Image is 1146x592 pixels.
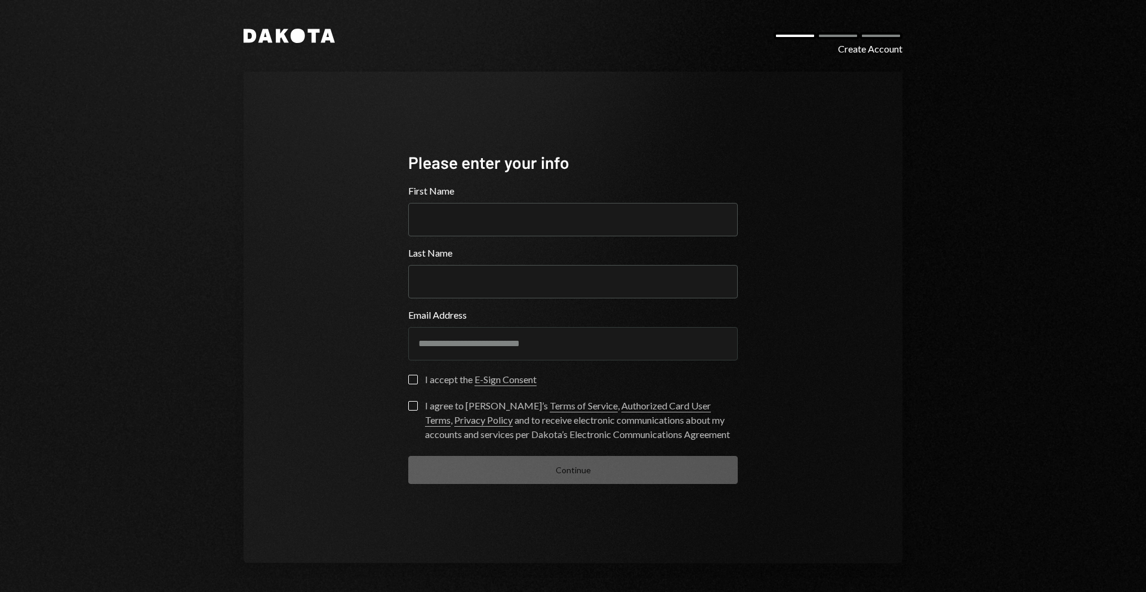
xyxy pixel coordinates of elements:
[408,308,738,322] label: Email Address
[550,400,618,412] a: Terms of Service
[425,372,537,387] div: I accept the
[425,400,711,427] a: Authorized Card User Terms
[408,246,738,260] label: Last Name
[408,151,738,174] div: Please enter your info
[408,375,418,384] button: I accept the E-Sign Consent
[454,414,513,427] a: Privacy Policy
[425,399,738,442] div: I agree to [PERSON_NAME]’s , , and to receive electronic communications about my accounts and ser...
[475,374,537,386] a: E-Sign Consent
[408,401,418,411] button: I agree to [PERSON_NAME]’s Terms of Service, Authorized Card User Terms, Privacy Policy and to re...
[408,184,738,198] label: First Name
[838,42,902,56] div: Create Account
